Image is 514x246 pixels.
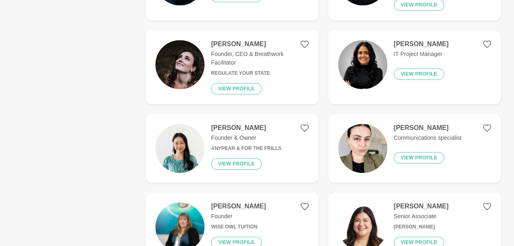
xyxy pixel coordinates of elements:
a: [PERSON_NAME]Communications specialistView profile [328,114,501,183]
h6: Wise Owl Tuition [211,224,266,230]
img: cd6701a6e23a289710e5cd97f2d30aa7cefffd58-2965x2965.jpg [155,124,204,173]
p: Founder [211,212,266,221]
h4: [PERSON_NAME] [211,124,281,132]
button: View profile [211,83,262,94]
p: Communications specialist [394,134,462,142]
button: View profile [394,68,444,80]
a: [PERSON_NAME]Founder, CEO & Breathwork FacilitatorRegulate Your StateView profile [146,30,318,104]
a: [PERSON_NAME]IT Project ManagerView profile [328,30,501,104]
p: Founder & Owner [211,134,281,142]
h6: Anypear & For The Frills [211,145,281,152]
h6: [PERSON_NAME] [394,224,449,230]
button: View profile [211,158,262,170]
a: [PERSON_NAME]Founder & OwnerAnypear & For The FrillsView profile [146,114,318,183]
h4: [PERSON_NAME] [394,202,449,210]
p: IT Project Manager [394,50,449,58]
img: f57684807768b7db383628406bc917f00ebb0196-2316x3088.jpg [338,124,387,173]
p: Founder, CEO & Breathwork Facilitator [211,50,308,67]
img: 8185ea49deb297eade9a2e5250249276829a47cd-920x897.jpg [155,40,204,89]
p: Senior Associate [394,212,449,221]
h6: Regulate Your State [211,70,308,76]
h4: [PERSON_NAME] [211,40,308,48]
img: 01aee5e50c87abfaa70c3c448cb39ff495e02bc9-1024x1024.jpg [338,40,387,89]
h4: [PERSON_NAME] [394,124,462,132]
button: View profile [394,152,444,163]
h4: [PERSON_NAME] [211,202,266,210]
h4: [PERSON_NAME] [394,40,449,48]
